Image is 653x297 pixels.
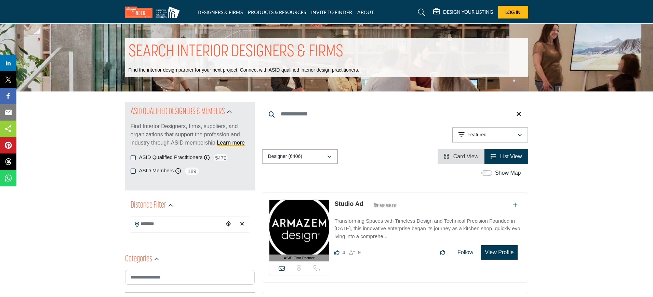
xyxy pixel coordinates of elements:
[269,200,329,262] a: ASID Firm Partner
[237,217,247,232] div: Clear search location
[370,201,401,210] img: ASID Members Badge Icon
[131,199,166,212] h2: Distance Filter
[438,149,484,164] li: Card View
[411,7,429,18] a: Search
[217,140,245,146] a: Learn more
[334,213,521,240] a: Transforming Spaces with Timeless Design and Technical Precision Founded in [DATE], this innovati...
[184,167,200,175] span: 189
[443,9,493,15] h5: DESIGN YOUR LISTING
[139,167,174,175] label: ASID Members
[262,149,338,164] button: Designer (6406)
[358,249,361,255] span: 9
[484,149,528,164] li: List View
[213,153,228,162] span: 5472
[262,106,528,122] input: Search Keyword
[453,153,479,159] span: Card View
[342,249,345,255] span: 4
[139,153,203,161] label: ASID Qualified Practitioners
[500,153,522,159] span: List View
[125,253,152,265] h2: Categories
[334,200,363,207] a: Studio Ad
[491,153,522,159] a: View List
[131,169,136,174] input: ASID Members checkbox
[269,200,329,255] img: Studio Ad
[131,217,223,231] input: Search Location
[268,153,302,160] p: Designer (6406)
[125,7,183,18] img: Site Logo
[433,8,493,16] div: DESIGN YOUR LISTING
[334,250,339,255] i: Likes
[198,9,243,15] a: DESIGNERS & FIRMS
[334,217,521,240] p: Transforming Spaces with Timeless Design and Technical Precision Founded in [DATE], this innovati...
[495,169,521,177] label: Show Map
[452,127,528,143] button: Featured
[357,9,374,15] a: ABOUT
[131,122,249,147] p: Find Interior Designers, firms, suppliers, and organizations that support the profession and indu...
[129,67,359,74] p: Find the interior design partner for your next project. Connect with ASID-qualified interior desi...
[248,9,306,15] a: PRODUCTS & RESOURCES
[334,199,363,209] p: Studio Ad
[284,255,315,261] span: ASID Firm Partner
[444,153,478,159] a: View Card
[129,41,343,63] h1: SEARCH INTERIOR DESIGNERS & FIRMS
[467,132,487,138] p: Featured
[125,270,255,285] input: Search Category
[513,202,518,208] a: Add To List
[453,246,478,259] button: Follow
[131,155,136,160] input: ASID Qualified Practitioners checkbox
[131,106,225,118] h2: ASID QUALIFIED DESIGNERS & MEMBERS
[505,9,521,15] span: Log In
[481,245,517,260] button: View Profile
[498,6,528,18] button: Log In
[349,248,361,257] div: Followers
[223,217,234,232] div: Choose your current location
[311,9,352,15] a: INVITE TO FINDER
[435,246,450,259] button: Like listing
